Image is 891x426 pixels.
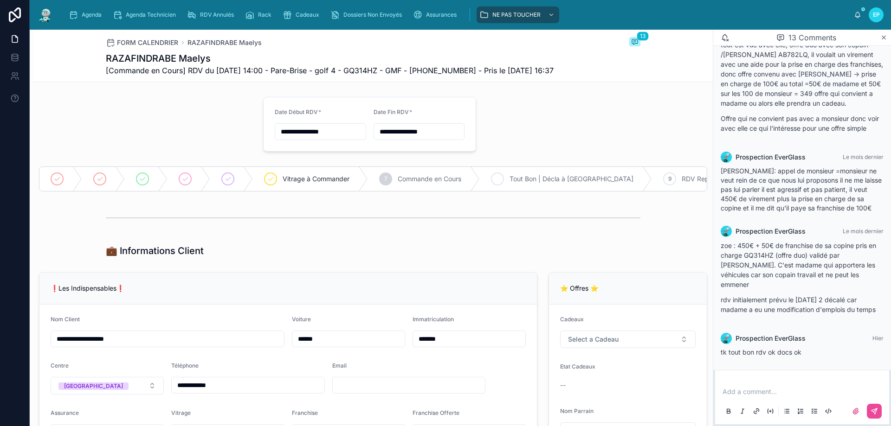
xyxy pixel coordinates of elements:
a: Agenda [66,6,108,23]
span: Hier [872,335,884,342]
span: Prospection EverGlass [736,153,806,162]
a: Agenda Technicien [110,6,182,23]
span: Select a Cadeau [568,335,619,344]
h1: 💼 Informations Client [106,244,204,257]
span: [Commande en Cours] RDV du [DATE] 14:00 - Pare-Brise - golf 4 - GQ314HZ - GMF - [PHONE_NUMBER] - ... [106,65,554,76]
span: EP [873,11,880,19]
span: Cadeaux [560,316,584,323]
span: Immatriculation [413,316,454,323]
button: 13 [629,37,640,48]
span: 13 [637,32,649,41]
a: RDV Annulés [184,6,240,23]
span: Le mois dernier [843,153,884,160]
span: Prospection EverGlass [736,334,806,343]
span: NE PAS TOUCHER [492,11,541,19]
span: Franchise [292,409,318,416]
a: RAZAFINDRABE Maelys [187,38,262,47]
a: NE PAS TOUCHER [477,6,559,23]
span: FORM CALENDRIER [117,38,178,47]
span: Tout Bon | Décla à [GEOGRAPHIC_DATA] [510,174,633,184]
span: Prospection EverGlass [736,227,806,236]
span: Téléphone [171,362,199,369]
span: Rack [258,11,271,19]
span: Agenda Technicien [126,11,176,19]
a: Cadeaux [280,6,326,23]
span: -- [560,381,566,390]
span: Centre [51,362,69,369]
span: Agenda [82,11,102,19]
span: RDV Annulés [200,11,234,19]
p: Offre qui ne convient pas avec a monsieur donc voir avec elle ce qui l'intéresse pour une offre s... [721,114,884,133]
h1: RAZAFINDRABE Maelys [106,52,554,65]
span: Email [332,362,347,369]
span: Commande en Cours [398,174,461,184]
span: 7 [384,175,387,183]
a: Assurances [410,6,463,23]
p: tout est vue avec elle, offre duo avec son copain /[PERSON_NAME] AB782LQ, il voulait un virement ... [721,40,884,108]
span: Assurance [51,409,79,416]
span: Vitrage à Commander [283,174,349,184]
a: FORM CALENDRIER [106,38,178,47]
span: Nom Client [51,316,80,323]
span: ⭐ Offres ⭐ [560,284,598,292]
span: Dossiers Non Envoyés [343,11,402,19]
span: 13 Comments [788,32,836,43]
span: Voiture [292,316,311,323]
div: [GEOGRAPHIC_DATA] [64,382,123,390]
span: 9 [668,175,671,183]
span: RDV Reporté | RDV à Confirmer [682,174,778,184]
button: Select Button [560,331,696,348]
div: scrollable content [61,5,854,25]
a: Rack [242,6,278,23]
img: App logo [37,7,54,22]
p: rdv initialement prévu le [DATE] 2 décalé car madame a eu une modification d'emplois du temps [721,295,884,314]
span: Vitrage [171,409,191,416]
button: Select Button [51,377,164,394]
span: tk tout bon rdv ok docs ok [721,348,801,356]
span: Date Fin RDV [374,108,409,115]
span: Date Début RDV [275,108,318,115]
p: zoe : 450€ + 50€ de franchise de sa copine pris en charge GQ314HZ (offre duo) validé par [PERSON_... [721,241,884,289]
a: Dossiers Non Envoyés [328,6,408,23]
span: ❗Les Indispensables❗ [51,284,124,292]
span: Franchise Offerte [413,409,459,416]
span: Etat Cadeaux [560,363,595,370]
span: Nom Parrain [560,407,594,414]
span: Assurances [426,11,457,19]
span: Le mois dernier [843,228,884,235]
span: [PERSON_NAME]: appel de monsieur =monsieur ne veut rein de ce que nous lui proposons il ne me lai... [721,167,882,212]
span: Cadeaux [296,11,319,19]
